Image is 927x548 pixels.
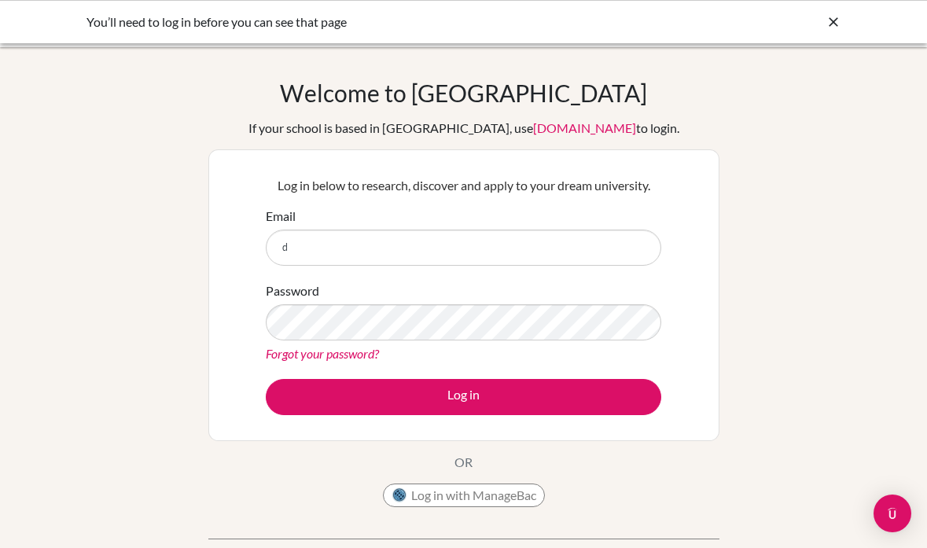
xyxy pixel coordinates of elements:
[266,379,661,415] button: Log in
[874,495,911,532] div: Open Intercom Messenger
[248,119,679,138] div: If your school is based in [GEOGRAPHIC_DATA], use to login.
[266,176,661,195] p: Log in below to research, discover and apply to your dream university.
[280,79,647,107] h1: Welcome to [GEOGRAPHIC_DATA]
[266,346,379,361] a: Forgot your password?
[266,207,296,226] label: Email
[383,484,545,507] button: Log in with ManageBac
[266,281,319,300] label: Password
[454,453,473,472] p: OR
[86,13,605,31] div: You’ll need to log in before you can see that page
[533,120,636,135] a: [DOMAIN_NAME]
